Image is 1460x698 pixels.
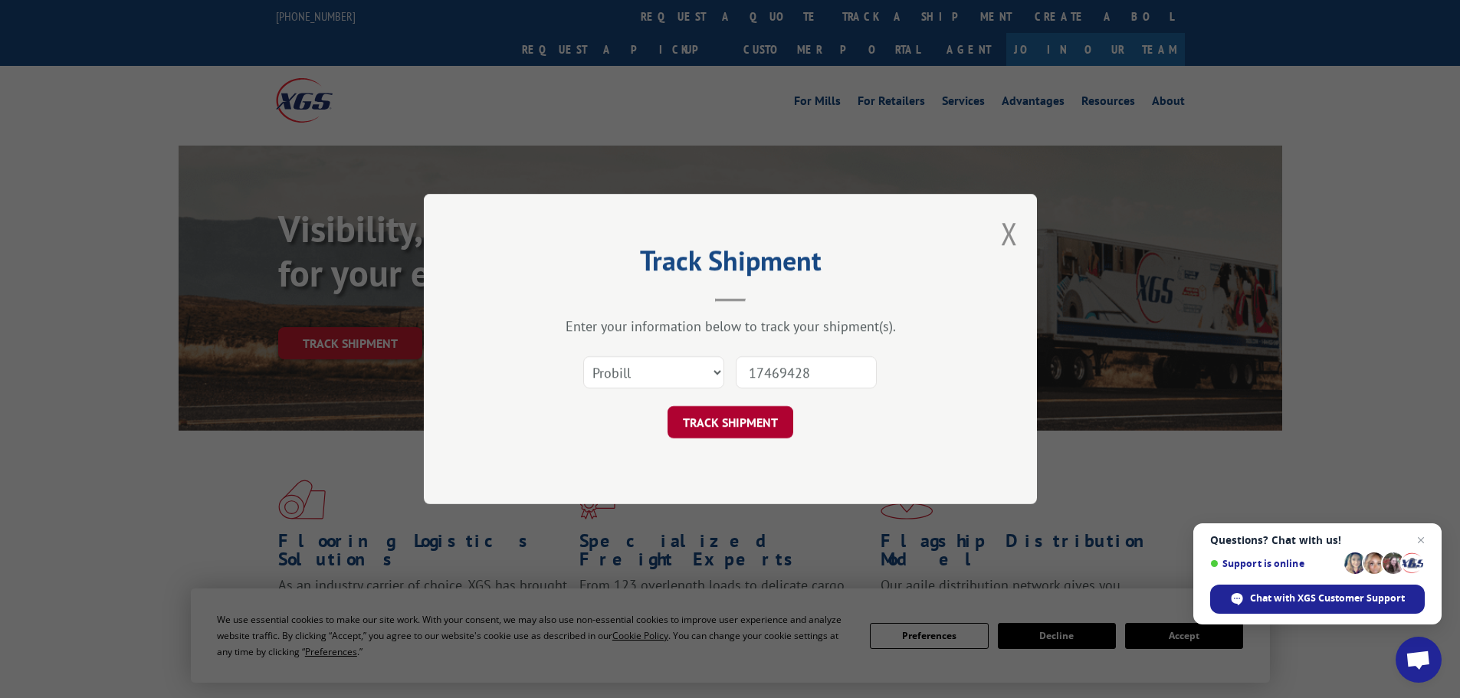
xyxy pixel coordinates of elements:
[500,317,960,335] div: Enter your information below to track your shipment(s).
[736,356,877,388] input: Number(s)
[1210,534,1425,546] span: Questions? Chat with us!
[500,250,960,279] h2: Track Shipment
[1210,558,1339,569] span: Support is online
[1250,591,1405,605] span: Chat with XGS Customer Support
[668,406,793,438] button: TRACK SHIPMENT
[1396,637,1442,683] a: Open chat
[1001,213,1018,254] button: Close modal
[1210,585,1425,614] span: Chat with XGS Customer Support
